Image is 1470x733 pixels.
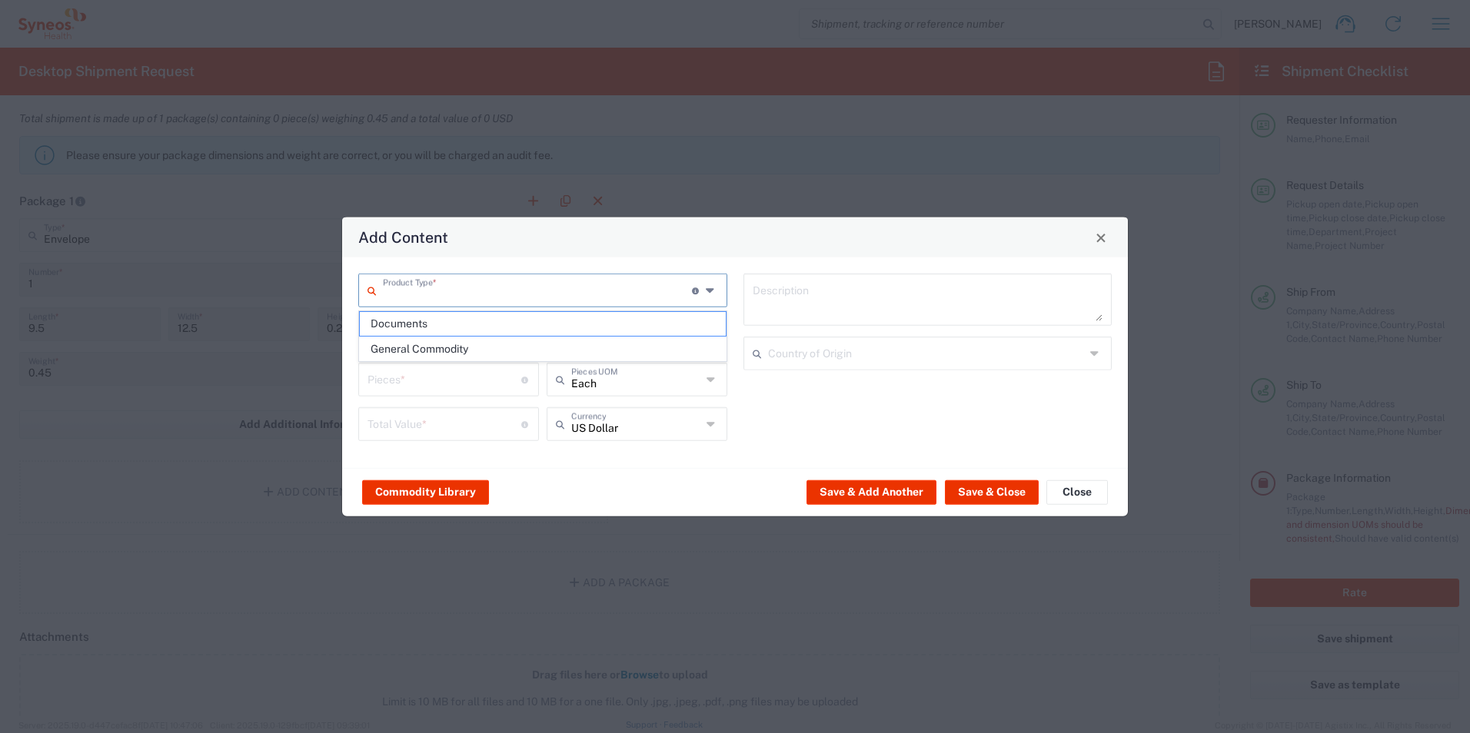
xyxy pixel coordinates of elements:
button: Save & Add Another [807,479,936,504]
button: Close [1046,479,1108,504]
button: Save & Close [945,479,1039,504]
h4: Add Content [358,226,448,248]
button: Close [1090,227,1112,248]
span: Documents [360,312,726,336]
span: General Commodity [360,337,726,361]
button: Commodity Library [362,479,489,504]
